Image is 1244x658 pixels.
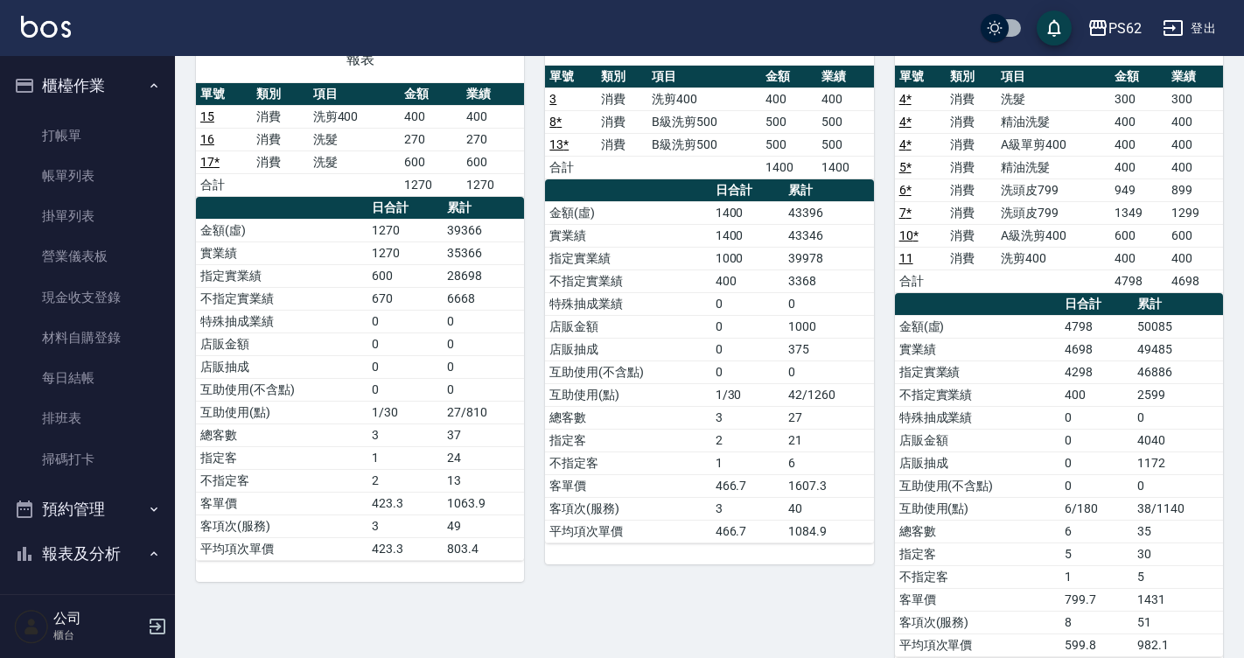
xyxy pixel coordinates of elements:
[1133,383,1223,406] td: 2599
[711,315,785,338] td: 0
[545,224,710,247] td: 實業績
[817,66,873,88] th: 業績
[1167,133,1223,156] td: 400
[196,197,524,561] table: a dense table
[817,133,873,156] td: 500
[7,486,168,532] button: 預約管理
[1108,17,1142,39] div: PS62
[196,401,367,423] td: 互助使用(點)
[367,310,443,332] td: 0
[196,241,367,264] td: 實業績
[784,292,874,315] td: 0
[711,383,785,406] td: 1/30
[711,474,785,497] td: 466.7
[895,474,1060,497] td: 互助使用(不含點)
[443,537,524,560] td: 803.4
[196,423,367,446] td: 總客數
[1110,269,1166,292] td: 4798
[252,128,308,150] td: 消費
[784,360,874,383] td: 0
[711,292,785,315] td: 0
[7,63,168,108] button: 櫃檯作業
[196,469,367,492] td: 不指定客
[784,269,874,292] td: 3368
[1167,224,1223,247] td: 600
[400,173,462,196] td: 1270
[443,469,524,492] td: 13
[1110,66,1166,88] th: 金額
[899,251,913,265] a: 11
[462,173,524,196] td: 1270
[400,150,462,173] td: 600
[196,514,367,537] td: 客項次(服務)
[784,520,874,542] td: 1084.9
[196,355,367,378] td: 店販抽成
[895,315,1060,338] td: 金額(虛)
[367,264,443,287] td: 600
[711,520,785,542] td: 466.7
[462,150,524,173] td: 600
[1110,87,1166,110] td: 300
[1133,293,1223,316] th: 累計
[7,398,168,438] a: 排班表
[7,584,168,624] a: 報表目錄
[895,520,1060,542] td: 總客數
[1060,383,1134,406] td: 400
[545,201,710,224] td: 金額(虛)
[545,247,710,269] td: 指定實業績
[711,429,785,451] td: 2
[7,236,168,276] a: 營業儀表板
[711,224,785,247] td: 1400
[443,287,524,310] td: 6668
[1133,429,1223,451] td: 4040
[895,360,1060,383] td: 指定實業績
[784,315,874,338] td: 1000
[761,110,817,133] td: 500
[1167,201,1223,224] td: 1299
[1060,588,1134,611] td: 799.7
[545,292,710,315] td: 特殊抽成業績
[784,179,874,202] th: 累計
[196,83,524,197] table: a dense table
[443,310,524,332] td: 0
[443,446,524,469] td: 24
[549,92,556,106] a: 3
[597,66,647,88] th: 類別
[1133,315,1223,338] td: 50085
[1060,338,1134,360] td: 4698
[761,66,817,88] th: 金額
[597,110,647,133] td: 消費
[443,197,524,220] th: 累計
[367,423,443,446] td: 3
[895,429,1060,451] td: 店販金額
[946,110,996,133] td: 消費
[996,87,1110,110] td: 洗髮
[53,610,143,627] h5: 公司
[196,264,367,287] td: 指定實業績
[1167,110,1223,133] td: 400
[1060,474,1134,497] td: 0
[196,287,367,310] td: 不指定實業績
[647,87,761,110] td: 洗剪400
[647,133,761,156] td: B級洗剪500
[784,429,874,451] td: 21
[545,338,710,360] td: 店販抽成
[1133,588,1223,611] td: 1431
[597,133,647,156] td: 消費
[1110,247,1166,269] td: 400
[784,451,874,474] td: 6
[200,109,214,123] a: 15
[367,401,443,423] td: 1/30
[784,201,874,224] td: 43396
[1167,269,1223,292] td: 4698
[1110,201,1166,224] td: 1349
[784,383,874,406] td: 42/1260
[545,406,710,429] td: 總客數
[1060,406,1134,429] td: 0
[1133,520,1223,542] td: 35
[7,531,168,577] button: 報表及分析
[784,224,874,247] td: 43346
[946,156,996,178] td: 消費
[1133,360,1223,383] td: 46886
[895,338,1060,360] td: 實業績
